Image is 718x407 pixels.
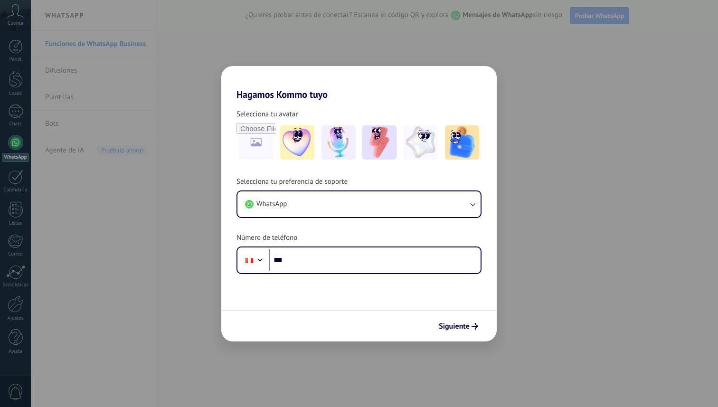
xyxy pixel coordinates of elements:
span: Siguiente [439,323,470,330]
span: Número de teléfono [236,233,297,243]
span: Selecciona tu avatar [236,110,298,119]
button: Siguiente [435,318,482,334]
h2: Hagamos Kommo tuyo [221,66,497,100]
span: Selecciona tu preferencia de soporte [236,177,348,187]
div: Peru: + 51 [240,250,258,270]
img: -5.jpeg [445,125,479,160]
img: -1.jpeg [280,125,314,160]
button: WhatsApp [237,191,481,217]
img: -3.jpeg [362,125,397,160]
img: -4.jpeg [404,125,438,160]
img: -2.jpeg [321,125,356,160]
span: WhatsApp [256,199,287,209]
